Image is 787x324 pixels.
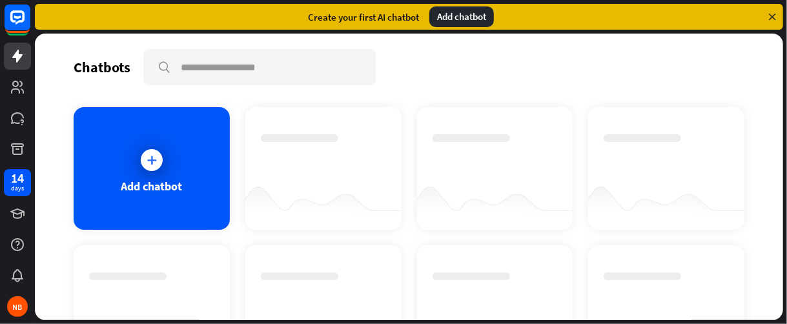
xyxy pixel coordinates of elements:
[7,296,28,317] div: NB
[74,58,130,76] div: Chatbots
[308,11,419,23] div: Create your first AI chatbot
[10,5,49,44] button: Open LiveChat chat widget
[11,172,24,184] div: 14
[4,169,31,196] a: 14 days
[11,184,24,193] div: days
[429,6,494,27] div: Add chatbot
[121,179,182,194] div: Add chatbot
